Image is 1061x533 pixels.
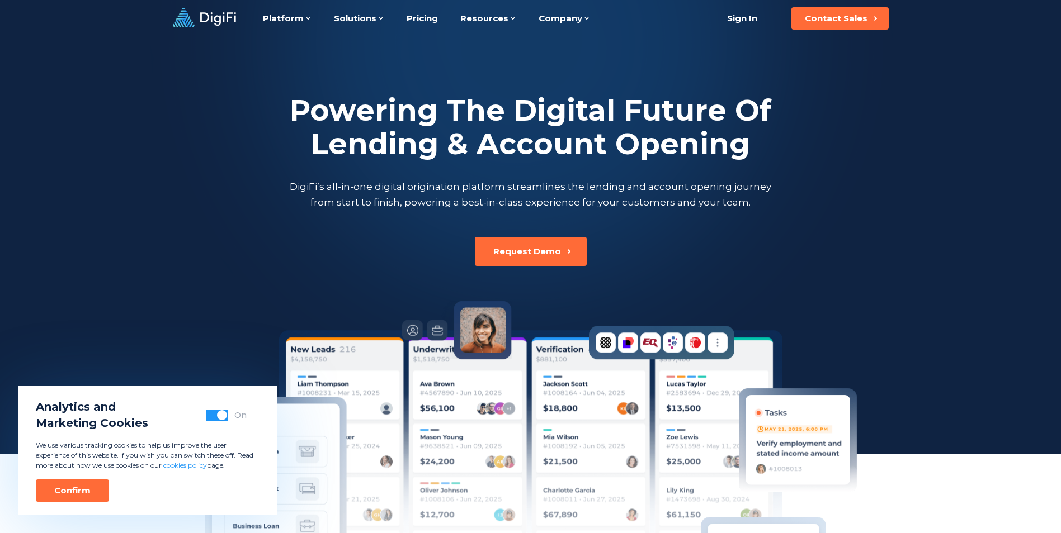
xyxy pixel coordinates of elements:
p: DigiFi’s all-in-one digital origination platform streamlines the lending and account opening jour... [287,179,774,210]
button: Confirm [36,479,109,502]
div: On [234,410,247,421]
div: Contact Sales [805,13,867,24]
button: Request Demo [475,237,587,266]
div: Request Demo [493,246,561,257]
span: Marketing Cookies [36,415,148,431]
div: Confirm [54,485,91,496]
span: Analytics and [36,399,148,415]
h2: Powering The Digital Future Of Lending & Account Opening [287,94,774,161]
p: We use various tracking cookies to help us improve the user experience of this website. If you wi... [36,440,260,470]
a: Sign In [714,7,771,30]
a: cookies policy [163,461,207,469]
button: Contact Sales [791,7,889,30]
